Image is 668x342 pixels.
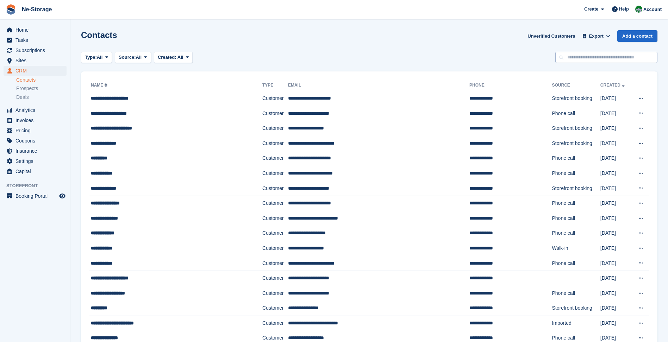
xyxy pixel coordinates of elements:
a: menu [4,105,67,115]
span: Capital [15,166,58,176]
a: Prospects [16,85,67,92]
td: [DATE] [600,166,631,181]
td: Customer [262,121,288,136]
td: Phone call [552,256,600,271]
span: Storefront [6,182,70,189]
a: menu [4,146,67,156]
img: Charlotte Nesbitt [635,6,642,13]
a: Contacts [16,77,67,83]
td: Customer [262,151,288,166]
td: [DATE] [600,256,631,271]
td: Walk-in [552,241,600,256]
span: Tasks [15,35,58,45]
td: [DATE] [600,226,631,241]
th: Source [552,80,600,91]
span: All [136,54,142,61]
a: menu [4,191,67,201]
td: Customer [262,241,288,256]
span: All [97,54,103,61]
td: [DATE] [600,121,631,136]
a: Add a contact [617,30,657,42]
span: Sites [15,56,58,65]
button: Created: All [154,52,193,63]
span: Export [589,33,604,40]
span: Source: [119,54,136,61]
td: [DATE] [600,241,631,256]
td: Phone call [552,196,600,211]
button: Export [581,30,612,42]
td: Customer [262,136,288,151]
img: stora-icon-8386f47178a22dfd0bd8f6a31ec36ba5ce8667c1dd55bd0f319d3a0aa187defe.svg [6,4,16,15]
span: Invoices [15,115,58,125]
button: Type: All [81,52,112,63]
td: Customer [262,301,288,316]
td: [DATE] [600,211,631,226]
td: Customer [262,256,288,271]
td: Customer [262,91,288,106]
td: Customer [262,196,288,211]
td: [DATE] [600,91,631,106]
td: [DATE] [600,181,631,196]
th: Phone [469,80,552,91]
a: menu [4,156,67,166]
td: [DATE] [600,316,631,331]
span: Coupons [15,136,58,146]
td: [DATE] [600,286,631,301]
td: Storefront booking [552,181,600,196]
th: Email [288,80,469,91]
span: Settings [15,156,58,166]
td: Phone call [552,286,600,301]
span: Prospects [16,85,38,92]
span: Subscriptions [15,45,58,55]
span: Analytics [15,105,58,115]
a: menu [4,56,67,65]
td: Customer [262,166,288,181]
td: Storefront booking [552,136,600,151]
a: Unverified Customers [525,30,578,42]
a: Deals [16,94,67,101]
td: Phone call [552,151,600,166]
span: Help [619,6,629,13]
a: menu [4,166,67,176]
span: Type: [85,54,97,61]
td: Storefront booking [552,301,600,316]
td: [DATE] [600,271,631,286]
td: Phone call [552,211,600,226]
a: menu [4,126,67,135]
a: Created [600,83,626,88]
td: Customer [262,211,288,226]
td: Customer [262,316,288,331]
td: Customer [262,286,288,301]
span: Deals [16,94,29,101]
span: Create [584,6,598,13]
td: [DATE] [600,151,631,166]
a: menu [4,35,67,45]
a: menu [4,66,67,76]
td: Imported [552,316,600,331]
h1: Contacts [81,30,117,40]
th: Type [262,80,288,91]
td: Customer [262,181,288,196]
span: Created: [158,55,176,60]
span: Home [15,25,58,35]
a: menu [4,115,67,125]
td: [DATE] [600,196,631,211]
td: Customer [262,271,288,286]
td: [DATE] [600,301,631,316]
a: Name [91,83,109,88]
button: Source: All [115,52,151,63]
td: Storefront booking [552,121,600,136]
a: Ne-Storage [19,4,55,15]
span: Pricing [15,126,58,135]
span: Booking Portal [15,191,58,201]
span: Account [643,6,662,13]
span: Insurance [15,146,58,156]
span: All [177,55,183,60]
td: Storefront booking [552,91,600,106]
td: Customer [262,106,288,121]
a: menu [4,45,67,55]
span: CRM [15,66,58,76]
td: Phone call [552,106,600,121]
td: Customer [262,226,288,241]
a: menu [4,25,67,35]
